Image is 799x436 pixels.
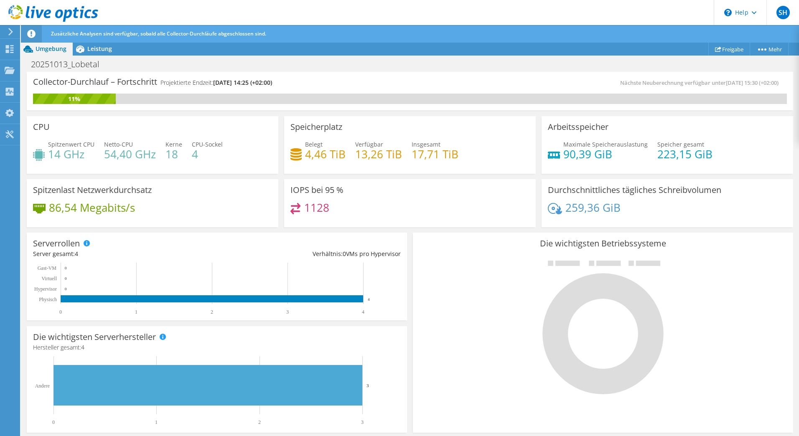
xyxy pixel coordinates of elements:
text: 0 [65,276,67,281]
text: 2 [258,419,261,425]
h4: 223,15 GiB [657,150,712,159]
h4: Hersteller gesamt: [33,343,401,352]
span: 4 [81,343,84,351]
text: 3 [361,419,364,425]
text: 4 [362,309,364,315]
a: Freigabe [708,43,750,56]
text: 0 [65,266,67,270]
svg: \n [724,9,732,16]
h4: 14 GHz [48,150,94,159]
h4: 54,40 GHz [104,150,156,159]
span: Belegt [305,140,323,148]
text: 0 [65,287,67,291]
h4: 17,71 TiB [412,150,458,159]
text: 0 [59,309,62,315]
h3: Die wichtigsten Serverhersteller [33,332,156,342]
h4: 4,46 TiB [305,150,346,159]
div: Server gesamt: [33,249,217,259]
h3: Die wichtigsten Betriebssysteme [419,239,787,248]
h4: 90,39 GiB [563,150,648,159]
text: Hypervisor [34,286,57,292]
text: Virtuell [41,276,57,281]
text: Physisch [39,297,57,302]
text: 0 [52,419,55,425]
text: 4 [368,297,370,302]
h4: 86,54 Megabits/s [49,203,135,212]
h4: 13,26 TiB [355,150,402,159]
a: Mehr [750,43,789,56]
span: CPU-Sockel [192,140,223,148]
text: 1 [135,309,137,315]
text: 2 [211,309,213,315]
span: [DATE] 14:25 (+02:00) [213,79,272,86]
text: 1 [155,419,158,425]
h3: Durchschnittliches tägliches Schreibvolumen [548,185,721,195]
text: 3 [366,383,369,388]
h3: Spitzenlast Netzwerkdurchsatz [33,185,152,195]
h3: CPU [33,122,50,132]
h4: 1128 [304,203,329,212]
span: Kerne [165,140,182,148]
h3: Arbeitsspeicher [548,122,608,132]
text: Gast-VM [38,265,57,271]
span: Insgesamt [412,140,440,148]
span: Spitzenwert CPU [48,140,94,148]
span: Umgebung [36,45,66,53]
text: 3 [286,309,289,315]
span: Zusätzliche Analysen sind verfügbar, sobald alle Collector-Durchläufe abgeschlossen sind. [51,30,266,37]
span: Leistung [87,45,112,53]
span: SH [776,6,790,19]
span: Netto-CPU [104,140,133,148]
span: Speicher gesamt [657,140,704,148]
span: Maximale Speicherauslastung [563,140,648,148]
span: Nächste Neuberechnung verfügbar unter [620,79,783,86]
text: Andere [35,383,50,389]
h3: Serverrollen [33,239,80,248]
h4: Projektierte Endzeit: [160,78,272,87]
h3: Speicherplatz [290,122,342,132]
h4: 18 [165,150,182,159]
h4: 259,36 GiB [565,203,621,212]
span: 0 [343,250,346,258]
span: 4 [75,250,78,258]
div: Verhältnis: VMs pro Hypervisor [217,249,401,259]
span: Verfügbar [355,140,383,148]
h4: 4 [192,150,223,159]
h3: IOPS bei 95 % [290,185,344,195]
h1: 20251013_Lobetal [27,60,112,69]
div: 11% [33,94,116,104]
span: [DATE] 15:30 (+02:00) [726,79,779,86]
